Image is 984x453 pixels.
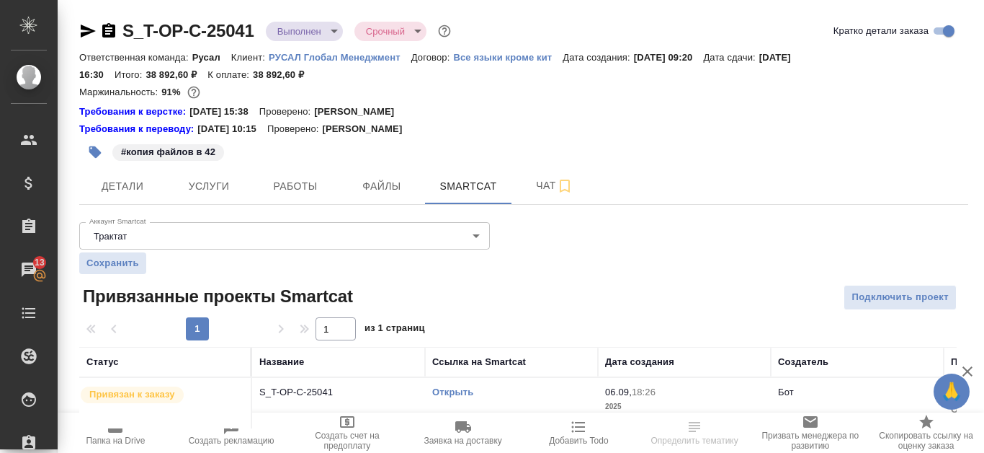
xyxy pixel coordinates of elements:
button: Скопировать ссылку [100,22,117,40]
p: [PERSON_NAME] [314,105,405,119]
button: Скопировать ссылку на оценку заказа [868,413,984,453]
p: Маржинальность: [79,87,161,97]
button: Создать рекламацию [174,413,290,453]
button: Срочный [362,25,409,38]
p: S_T-OP-C-25041 [259,385,418,400]
div: Выполнен [354,22,426,41]
span: Smartcat [434,177,503,195]
span: Призвать менеджера по развитию [761,431,860,451]
span: Сохранить [86,256,139,271]
span: Создать рекламацию [189,436,274,446]
p: [DATE] 15:38 [189,105,259,119]
button: Доп статусы указывают на важность/срочность заказа [435,22,454,40]
div: Дата создания [605,355,674,369]
button: Трактат [89,230,131,242]
button: Определить тематику [637,413,753,453]
p: 38 892,60 ₽ [146,69,207,80]
button: Добавить тэг [79,136,111,168]
div: Статус [86,355,119,369]
span: Привязанные проекты Smartcat [79,285,353,308]
p: 38 892,60 ₽ [253,69,315,80]
span: Детали [88,177,157,195]
span: Добавить Todo [549,436,608,446]
button: Призвать менеджера по развитию [753,413,869,453]
span: из 1 страниц [364,320,425,340]
span: Скопировать ссылку на оценку заказа [877,431,975,451]
p: 91% [161,87,184,97]
span: Заявка на доставку [424,436,501,446]
a: Требования к верстке: [79,105,189,119]
button: Папка на Drive [58,413,174,453]
button: Создать счет на предоплату [290,413,406,453]
div: Выполнен [266,22,343,41]
p: [PERSON_NAME] [322,122,413,136]
p: Клиент: [231,52,269,63]
button: Добавить Todo [521,413,637,453]
span: Работы [261,177,330,195]
p: [DATE] 09:20 [634,52,704,63]
span: Файлы [347,177,416,195]
p: Проверено: [267,122,323,136]
span: Чат [520,177,589,195]
span: Услуги [174,177,243,195]
p: Русал [192,52,231,63]
svg: Подписаться [556,177,573,195]
p: К оплате: [207,69,253,80]
span: Папка на Drive [86,436,145,446]
button: 🙏 [934,374,970,410]
p: #копия файлов в 42 [121,145,215,159]
p: Дата сдачи: [703,52,759,63]
p: [DATE] 10:15 [197,122,267,136]
span: Определить тематику [650,436,738,446]
p: Дата создания: [563,52,633,63]
a: Требования к переводу: [79,122,197,136]
a: Открыть [432,387,473,397]
span: Создать счет на предоплату [298,431,397,451]
a: РУСАЛ Глобал Менеджмент [269,50,411,63]
span: копия файлов в 42 [111,145,225,157]
button: Заявка на доставку [405,413,521,453]
span: 13 [26,255,53,270]
div: Ссылка на Smartcat [432,355,526,369]
div: Нажми, чтобы открыть папку с инструкцией [79,105,189,119]
p: 06.09, [605,387,632,397]
button: Выполнен [273,25,326,38]
p: РУСАЛ Глобал Менеджмент [269,52,411,63]
div: Название [259,355,304,369]
a: 13 [4,252,54,288]
button: Подключить проект [844,285,957,310]
p: 18:26 [632,387,656,397]
div: Трактат [79,222,490,250]
p: Бот [778,387,794,397]
span: 🙏 [939,377,964,407]
p: Привязан к заказу [89,387,175,402]
p: Договор: [411,52,454,63]
button: Сохранить [79,252,146,274]
p: Все языки кроме кит [453,52,563,63]
p: Ответственная команда: [79,52,192,63]
div: Создатель [778,355,828,369]
button: 2947.79 RUB; [184,83,203,102]
a: Все языки кроме кит [453,50,563,63]
p: Проверено: [259,105,315,119]
p: Итого: [115,69,146,80]
p: 2025 [605,400,764,414]
div: Нажми, чтобы открыть папку с инструкцией [79,122,197,136]
a: S_T-OP-C-25041 [122,21,254,40]
span: Кратко детали заказа [833,24,929,38]
button: Скопировать ссылку для ЯМессенджера [79,22,97,40]
span: Подключить проект [851,289,949,306]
